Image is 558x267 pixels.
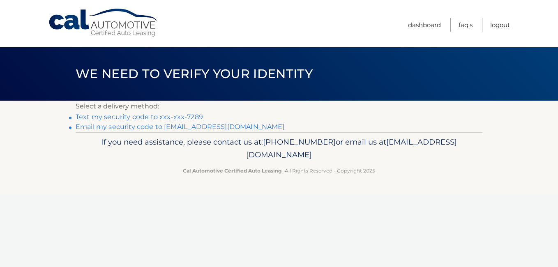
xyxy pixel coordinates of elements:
a: FAQ's [459,18,473,32]
a: Logout [490,18,510,32]
a: Cal Automotive [48,8,159,37]
a: Dashboard [408,18,441,32]
a: Email my security code to [EMAIL_ADDRESS][DOMAIN_NAME] [76,123,285,131]
span: [PHONE_NUMBER] [263,137,336,147]
p: Select a delivery method: [76,101,482,112]
strong: Cal Automotive Certified Auto Leasing [183,168,281,174]
span: We need to verify your identity [76,66,313,81]
a: Text my security code to xxx-xxx-7289 [76,113,203,121]
p: If you need assistance, please contact us at: or email us at [81,136,477,162]
p: - All Rights Reserved - Copyright 2025 [81,166,477,175]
